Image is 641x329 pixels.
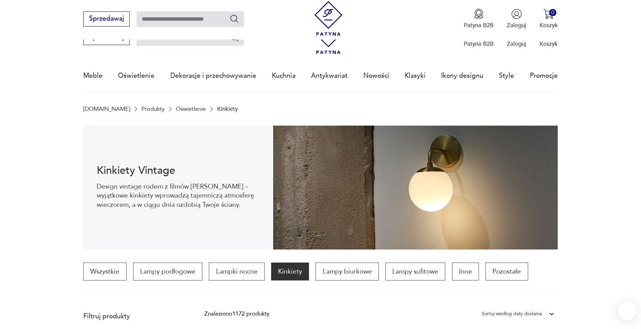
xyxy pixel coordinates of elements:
p: Kinkiety [217,106,238,112]
a: Meble [83,60,103,92]
img: Ikonka użytkownika [511,9,522,19]
div: Sortuj według daty dodania [482,309,542,318]
button: Zaloguj [507,9,526,29]
a: Wszystkie [83,263,126,280]
a: Kinkiety [271,263,309,280]
p: Zaloguj [507,21,526,29]
a: Promocje [530,60,558,92]
a: Lampy biurkowe [316,263,378,280]
a: Dekoracje i przechowywanie [170,60,256,92]
a: Lampy sufitowe [385,263,445,280]
a: Kuchnia [272,60,296,92]
button: Sprzedawaj [83,11,130,26]
button: Patyna B2B [464,9,494,29]
img: Ikona koszyka [543,9,554,19]
a: Pozostałe [485,263,528,280]
a: Ikona medaluPatyna B2B [464,9,494,29]
button: 0Koszyk [539,9,558,29]
a: Nowości [363,60,389,92]
a: Style [499,60,514,92]
img: Ikona medalu [473,9,484,19]
p: Patyna B2B [464,40,494,48]
p: Zaloguj [507,40,526,48]
p: Koszyk [539,40,558,48]
a: [DOMAIN_NAME] [83,106,130,112]
a: Oświetlenie [118,60,154,92]
a: Ikony designu [441,60,483,92]
a: Klasyki [405,60,426,92]
a: Sprzedawaj [83,35,130,41]
p: Design vintage rodem z filmów [PERSON_NAME] – wyjątkowe kinkiety wprowadzą tajemniczą atmosferę w... [97,182,260,209]
iframe: Smartsupp widget button [618,301,637,321]
img: Patyna - sklep z meblami i dekoracjami vintage [311,1,346,36]
a: Oświetlenie [176,106,206,112]
a: Antykwariat [311,60,348,92]
a: Produkty [141,106,164,112]
a: Sprzedawaj [83,17,130,22]
button: Szukaj [229,14,239,24]
p: Koszyk [539,21,558,29]
a: Inne [452,263,479,280]
h1: Kinkiety Vintage [97,166,260,176]
div: Znaleziono 1172 produkty [204,309,269,318]
p: Filtruj produkty [83,312,184,321]
img: Kinkiety vintage [273,126,558,250]
a: Lampy podłogowe [133,263,202,280]
p: Patyna B2B [464,21,494,29]
button: Szukaj [229,32,239,42]
div: 0 [549,9,556,16]
a: Lampki nocne [209,263,264,280]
